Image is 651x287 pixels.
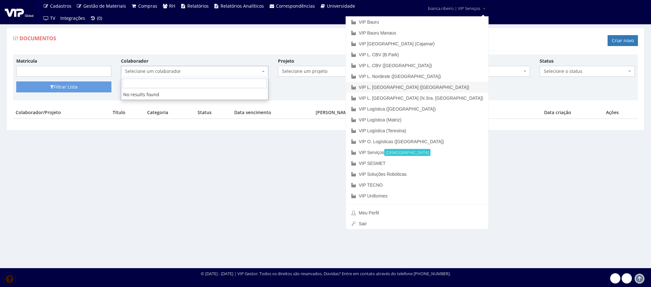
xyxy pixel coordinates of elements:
th: Data vencimento [232,107,313,119]
a: VIP Uniformes [346,190,488,201]
a: VIP L. CBV (B.Park) [346,49,488,60]
span: Correspondências [276,3,315,9]
a: VIP Serviços[DEMOGRAPHIC_DATA] [346,147,488,158]
span: Gestão de Materiais [83,3,126,9]
th: Data criação [542,107,603,119]
li: No results found [121,89,268,100]
a: VIP L. Nordeste ([GEOGRAPHIC_DATA]) [346,71,488,82]
th: Status [195,107,232,119]
a: VIP L. CBV ([GEOGRAPHIC_DATA]) [346,60,488,71]
span: Relatórios [187,3,209,9]
span: Selecione o status [544,68,627,74]
span: Selecione um projeto [278,66,425,77]
label: Projeto [278,58,294,64]
span: Selecione um colaborador [121,66,268,77]
th: Categoria [145,107,195,119]
a: VIP SESMET [346,158,488,169]
span: Universidade [327,3,355,9]
span: Selecione o status [540,66,635,77]
th: Título [110,107,145,119]
a: VIP Bauru Manaus [346,27,488,38]
a: VIP Logística (Teresina) [346,125,488,136]
span: bianca.ribeiro | VIP Serviços [428,5,480,12]
label: Colaborador [121,58,148,64]
small: [DEMOGRAPHIC_DATA] [384,149,430,156]
a: Integrações [58,12,88,24]
label: Matrícula [16,58,37,64]
a: VIP Soluções Robóticas [346,169,488,180]
span: Integrações [60,15,85,21]
span: (0) [97,15,102,21]
a: VIP Logística ([GEOGRAPHIC_DATA]) [346,104,488,114]
a: VIP Bauru [346,17,488,27]
span: Documentos [19,35,56,42]
th: Ações [603,107,638,119]
span: Selecione um projeto [282,68,417,74]
a: Meu Perfil [346,207,488,218]
th: [PERSON_NAME] [313,107,392,119]
a: (0) [88,12,105,24]
a: VIP TECNO [346,180,488,190]
a: VIP Logística (Matriz) [346,114,488,125]
button: Filtrar Lista [16,81,111,92]
span: Selecione um colaborador [125,68,260,74]
a: Criar novo [608,35,638,46]
span: Relatórios Analíticos [221,3,264,9]
a: Sair [346,218,488,229]
label: Status [540,58,554,64]
span: Compras [138,3,157,9]
span: TV [50,15,55,21]
img: logo [5,7,34,17]
a: TV [41,12,58,24]
span: Cadastros [50,3,71,9]
a: VIP L. [GEOGRAPHIC_DATA] (N.Sra. [GEOGRAPHIC_DATA]) [346,93,488,104]
a: VIP [GEOGRAPHIC_DATA] (Cajamar) [346,38,488,49]
a: VIP O. Logísticas ([GEOGRAPHIC_DATA]) [346,136,488,147]
th: Colaborador/Projeto [13,107,110,119]
a: VIP L. [GEOGRAPHIC_DATA] ([GEOGRAPHIC_DATA]) [346,82,488,93]
span: RH [169,3,175,9]
div: © [DATE] - [DATE] | VIP Gestor. Todos os direitos são reservados. Dúvidas? Entre em contato atrav... [201,271,451,277]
